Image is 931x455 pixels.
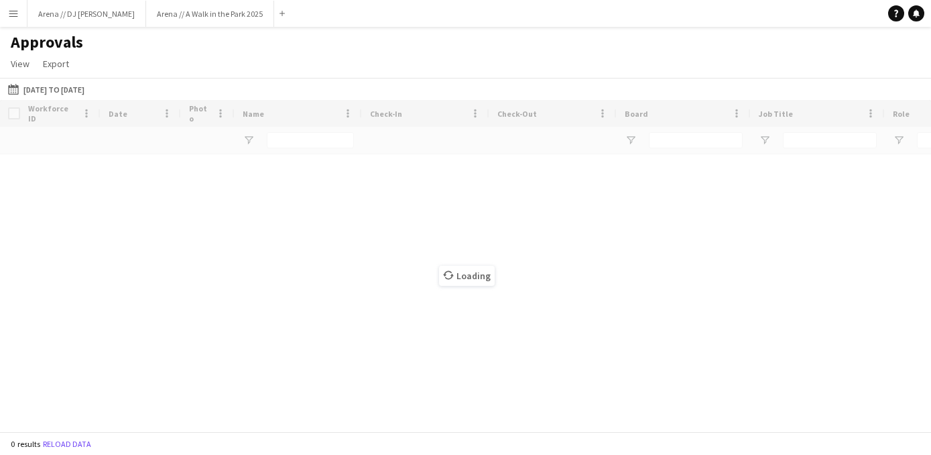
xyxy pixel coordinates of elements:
span: View [11,58,29,70]
button: [DATE] to [DATE] [5,81,87,97]
a: Export [38,55,74,72]
span: Loading [439,266,495,286]
span: Export [43,58,69,70]
a: View [5,55,35,72]
button: Reload data [40,437,94,452]
button: Arena // DJ [PERSON_NAME] [27,1,146,27]
button: Arena // A Walk in the Park 2025 [146,1,274,27]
